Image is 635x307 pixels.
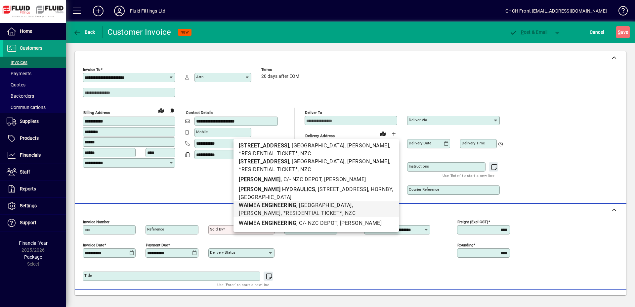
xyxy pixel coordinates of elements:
[239,220,296,226] b: WAIMEA ENGINEERING
[289,142,345,149] span: , [GEOGRAPHIC_DATA]
[345,158,389,165] span: , [PERSON_NAME]
[368,186,392,192] span: , HORNBY
[289,158,345,165] span: , [GEOGRAPHIC_DATA]
[321,176,366,182] span: , [PERSON_NAME]
[296,202,352,208] span: , [GEOGRAPHIC_DATA]
[239,158,289,165] b: [STREET_ADDRESS]
[345,142,389,149] span: , [PERSON_NAME]
[281,176,322,182] span: , C/- NZC DEPOT
[342,210,356,216] span: , NZC
[239,186,315,192] b: [PERSON_NAME] HYDRAULICS
[298,150,311,157] span: , NZC
[239,142,289,149] b: [STREET_ADDRESS]
[281,210,342,216] span: , *RESIDENTIAL TICKET*
[296,220,337,226] span: , C/- NZC DEPOT
[239,202,296,208] b: WAIMEA ENGINEERING
[298,166,311,173] span: , NZC
[239,176,281,182] b: [PERSON_NAME]
[315,186,368,192] span: , [STREET_ADDRESS]
[337,220,382,226] span: , [PERSON_NAME]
